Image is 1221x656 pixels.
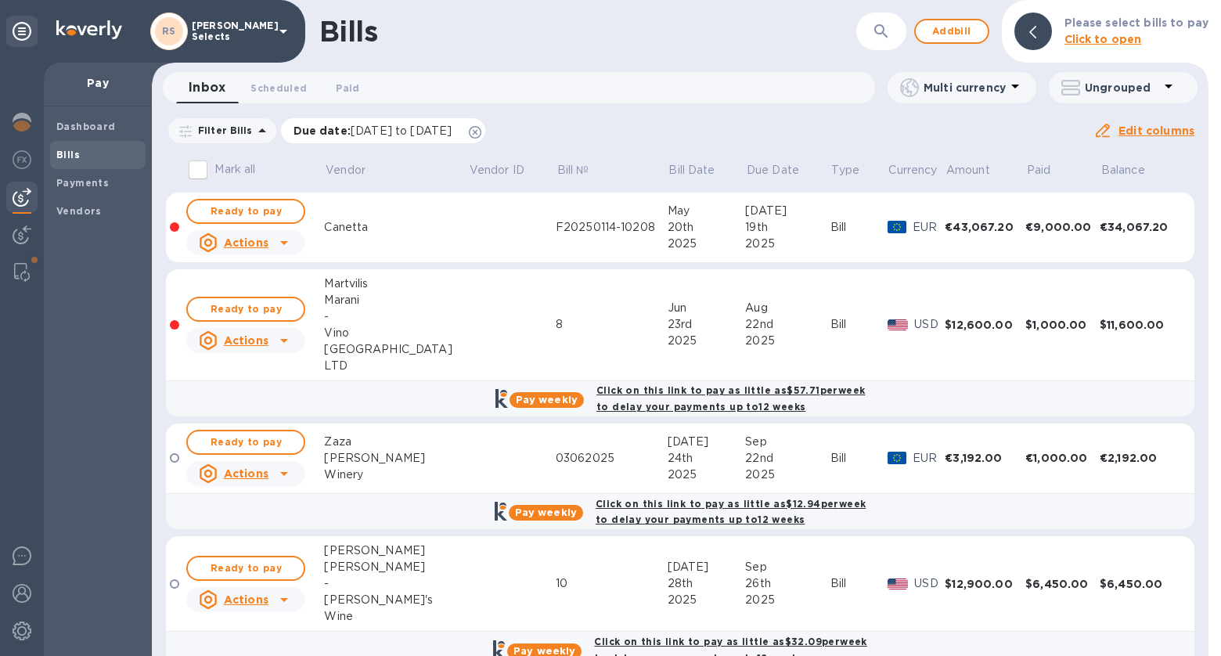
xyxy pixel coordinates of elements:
p: USD [914,316,945,333]
span: Ready to pay [200,433,291,452]
span: Ready to pay [200,202,291,221]
div: 2025 [745,236,830,252]
p: Due date : [294,123,460,139]
p: [PERSON_NAME] Selects [192,20,270,42]
span: Bill № [557,162,610,178]
div: Zaza [324,434,468,450]
b: Pay weekly [515,506,577,518]
p: USD [914,575,945,592]
div: - [324,308,468,325]
div: €9,000.00 [1025,219,1100,235]
p: EUR [913,219,945,236]
p: Filter Bills [192,124,253,137]
div: €2,192.00 [1100,450,1180,466]
h1: Bills [319,15,377,48]
div: $1,000.00 [1025,317,1100,333]
span: Vendor ID [470,162,545,178]
span: Bill Date [668,162,735,178]
div: €3,192.00 [945,450,1025,466]
div: Winery [324,467,468,483]
div: $6,450.00 [1100,576,1180,592]
span: Paid [1027,162,1072,178]
div: 19th [745,219,830,236]
div: Bill [830,316,888,333]
p: Pay [56,75,139,91]
div: €43,067.20 [945,219,1025,235]
u: Actions [224,467,268,480]
div: 2025 [745,333,830,349]
div: 24th [668,450,746,467]
div: [DATE] [668,434,746,450]
div: 10 [556,575,668,592]
span: Inbox [189,77,225,99]
div: Sep [745,559,830,575]
div: 8 [556,316,668,333]
button: Ready to pay [186,199,305,224]
div: €1,000.00 [1025,450,1100,466]
div: Bill [830,575,888,592]
span: Due Date [747,162,819,178]
div: Aug [745,300,830,316]
div: 2025 [668,467,746,483]
div: 23rd [668,316,746,333]
div: 03062025 [556,450,668,467]
span: Paid [336,80,359,96]
img: USD [888,319,909,330]
div: 2025 [668,333,746,349]
u: Actions [224,236,268,249]
div: Bill [830,219,888,236]
div: [PERSON_NAME] [324,542,468,559]
div: [GEOGRAPHIC_DATA] [324,341,468,358]
div: $6,450.00 [1025,576,1100,592]
span: Balance [1101,162,1165,178]
div: Due date:[DATE] to [DATE] [281,118,486,143]
div: 2025 [668,592,746,608]
b: Click to open [1064,33,1142,45]
div: 2025 [745,592,830,608]
p: Paid [1027,162,1051,178]
div: LTD [324,358,468,374]
span: Add bill [928,22,975,41]
b: Vendors [56,205,102,217]
button: Ready to pay [186,556,305,581]
span: Ready to pay [200,559,291,578]
b: Payments [56,177,109,189]
span: Type [831,162,880,178]
p: Mark all [214,161,255,178]
div: $12,600.00 [945,317,1025,333]
div: 2025 [745,467,830,483]
u: Edit columns [1118,124,1194,137]
p: Vendor [326,162,366,178]
div: Martvilis [324,276,468,292]
p: EUR [913,450,945,467]
img: USD [888,579,909,589]
b: Bills [56,149,80,160]
div: 26th [745,575,830,592]
p: Currency [888,162,937,178]
div: $11,600.00 [1100,317,1180,333]
u: Actions [224,593,268,606]
span: Vendor [326,162,386,178]
span: Scheduled [250,80,307,96]
div: 28th [668,575,746,592]
span: [DATE] to [DATE] [351,124,452,137]
img: Logo [56,20,122,39]
div: Canetta [324,219,468,236]
div: 22nd [745,450,830,467]
div: [PERSON_NAME] [324,450,468,467]
div: May [668,203,746,219]
b: Pay weekly [516,394,578,405]
div: Vino [324,325,468,341]
div: Sep [745,434,830,450]
p: Due Date [747,162,799,178]
p: Vendor ID [470,162,524,178]
b: RS [162,25,176,37]
p: Bill Date [668,162,715,178]
button: Addbill [914,19,989,44]
div: 22nd [745,316,830,333]
div: - [324,575,468,592]
div: $12,900.00 [945,576,1025,592]
div: 20th [668,219,746,236]
p: Multi currency [924,80,1006,96]
div: [PERSON_NAME]'s [324,592,468,608]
